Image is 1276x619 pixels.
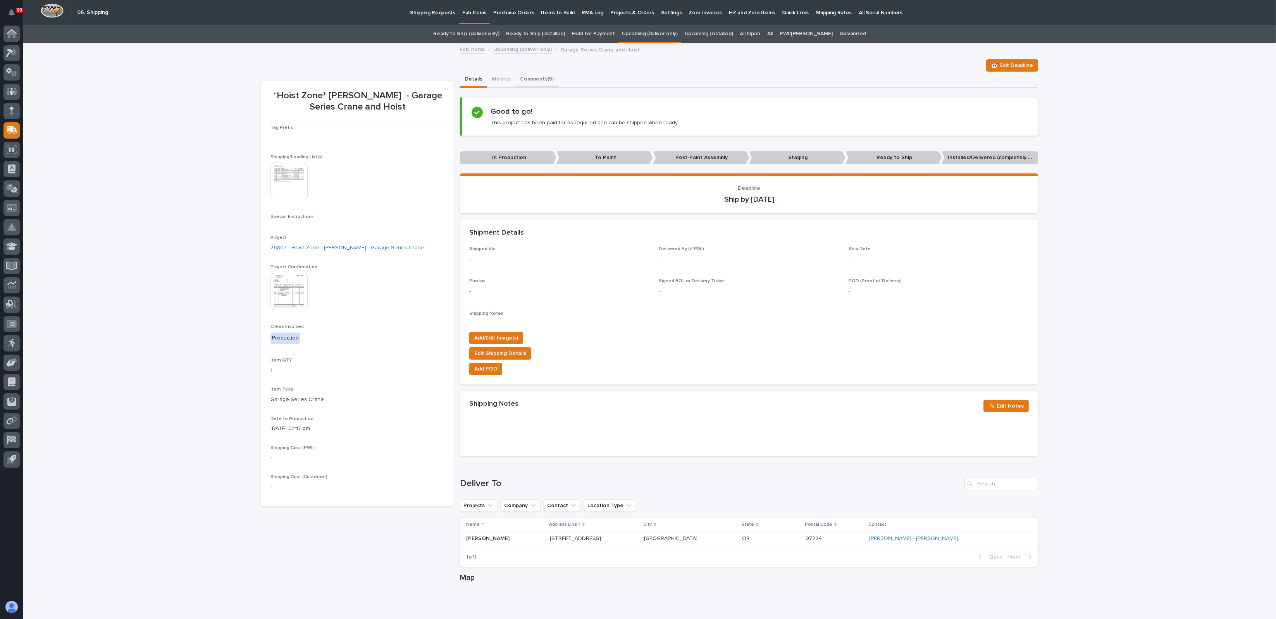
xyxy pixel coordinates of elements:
div: Production [270,333,300,344]
span: Shipping Notes [469,311,503,316]
p: 1 [270,367,444,375]
tr: [PERSON_NAME][STREET_ADDRESS][GEOGRAPHIC_DATA][GEOGRAPHIC_DATA] OROR 9722497224 [PERSON_NAME] - [... [460,532,1038,546]
p: Contact [868,520,886,529]
a: All [767,25,773,43]
p: [PERSON_NAME] [466,535,543,542]
p: This project has been paid for as required and can be shipped when ready. [491,119,678,126]
span: 📆 Edit Deadline [991,61,1033,70]
button: Back [973,554,1005,561]
a: Ready to Ship (deliver only) [433,25,499,43]
span: Photos [469,279,486,283]
span: Shipping Cost (Customer) [270,475,327,479]
a: All Open [740,25,761,43]
p: City [643,520,652,529]
p: 97224 [806,534,823,542]
p: Ship by [DATE] [469,195,1029,204]
span: Add POD [474,364,497,374]
span: Add/Edit Image(s) [474,333,518,343]
span: Item QTY [270,358,292,363]
h1: Map [460,573,1038,582]
button: Edit Shipping Details [469,347,531,360]
p: Name [466,520,480,529]
span: Edit Shipping Details [474,349,526,358]
button: Notifications [3,5,20,21]
a: Ready to Ship (installed) [506,25,565,43]
p: Staging [749,151,846,164]
p: - [270,134,444,142]
a: Upcoming (deliver only) [622,25,678,43]
h2: Good to go! [491,107,532,116]
p: - [659,255,839,263]
p: *Hoist Zone* [PERSON_NAME] - Garage Series Crane and Hoist [270,90,444,113]
img: Workspace Logo [41,3,64,18]
h2: Shipping Notes [469,400,518,408]
button: Details [460,72,487,88]
p: State [741,520,754,529]
button: Location Type [584,499,636,512]
a: PWI/[PERSON_NAME] [780,25,833,43]
p: Garage Series Crane [270,396,444,404]
span: Deadline [738,185,760,191]
p: - [849,255,1029,263]
span: Signed BOL or Delivery Ticket [659,279,725,283]
p: - [469,427,649,435]
button: Add/Edit Image(s) [469,332,523,344]
p: Postal Code [805,520,832,529]
span: Project Confirmation [270,265,317,269]
p: 90 [17,7,22,13]
span: Delivered By (if PWI) [659,247,704,251]
a: [PERSON_NAME] - [PERSON_NAME] [869,535,958,542]
p: To Paint [556,151,653,164]
p: - [849,287,1029,295]
button: Company [501,499,541,512]
p: [STREET_ADDRESS] [550,535,638,542]
button: users-avatar [3,599,20,615]
span: ✏️ Edit Notes [988,401,1024,411]
button: Add POD [469,363,502,375]
h2: Shipment Details [469,229,524,237]
span: Shipped Via [469,247,496,251]
span: Next [1008,554,1025,561]
button: Metrics [487,72,515,88]
p: Garage Series Crane and Hoist [561,45,640,53]
a: Upcoming (installed) [685,25,733,43]
span: Tag Prefix [270,125,293,130]
p: 1 of 1 [460,548,483,567]
a: Fab Items [460,45,485,53]
p: - [270,454,444,462]
span: Back [985,554,1002,561]
button: Next [1005,554,1038,561]
p: OR [742,534,751,542]
p: - [270,483,444,491]
button: 📆 Edit Deadline [986,59,1038,72]
button: Contact [544,499,581,512]
p: Ready to Ship [846,151,942,164]
p: - [469,287,649,295]
a: 26803 - Hoist Zone - [PERSON_NAME] - Garage Series Crane [270,244,424,252]
span: Ship Date [849,247,871,251]
input: Search [964,478,1038,490]
span: Special Instructions [270,214,314,219]
a: Galvanized [840,25,866,43]
button: ✏️ Edit Notes [983,400,1029,412]
span: Project [270,235,287,240]
a: Hold for Payment [572,25,615,43]
p: In Production [460,151,556,164]
span: Date to Production [270,417,313,421]
p: Installed/Delivered (completely done) [942,151,1038,164]
p: Address Line 1 [549,520,580,529]
h2: 06. Shipping [77,9,108,16]
span: Crews Involved [270,324,304,329]
span: Shipping/Loading List(s) [270,155,323,159]
span: POD (Proof of Delivery) [849,279,902,283]
p: - [659,287,839,295]
p: [GEOGRAPHIC_DATA] [644,534,699,542]
p: Post-Paint Assembly [653,151,749,164]
div: Notifications90 [10,9,20,22]
p: [DATE] 02:17 pm [270,425,444,433]
button: Comments (5) [515,72,558,88]
p: - [469,255,649,263]
span: Shipping Cost (PWI) [270,446,314,450]
h1: Deliver To [460,478,961,489]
